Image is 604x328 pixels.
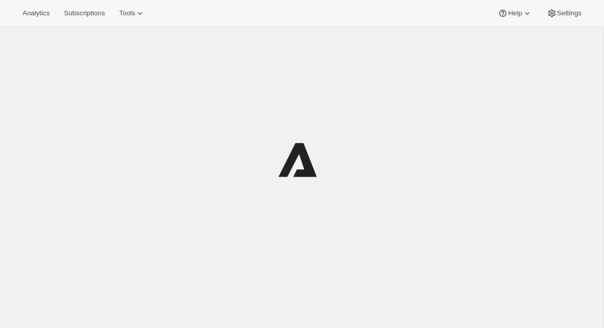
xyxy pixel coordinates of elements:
[557,9,582,17] span: Settings
[58,6,111,20] button: Subscriptions
[492,6,538,20] button: Help
[64,9,105,17] span: Subscriptions
[22,9,50,17] span: Analytics
[508,9,522,17] span: Help
[113,6,151,20] button: Tools
[119,9,135,17] span: Tools
[16,6,56,20] button: Analytics
[541,6,588,20] button: Settings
